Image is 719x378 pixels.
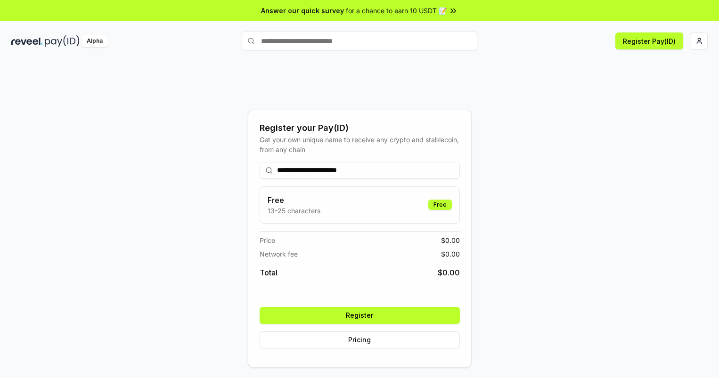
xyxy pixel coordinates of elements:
[428,200,452,210] div: Free
[261,6,344,16] span: Answer our quick survey
[441,235,460,245] span: $ 0.00
[260,249,298,259] span: Network fee
[615,32,683,49] button: Register Pay(ID)
[438,267,460,278] span: $ 0.00
[260,331,460,348] button: Pricing
[268,206,320,216] p: 13-25 characters
[260,307,460,324] button: Register
[260,121,460,135] div: Register your Pay(ID)
[82,35,108,47] div: Alpha
[441,249,460,259] span: $ 0.00
[260,235,275,245] span: Price
[260,267,278,278] span: Total
[260,135,460,154] div: Get your own unique name to receive any crypto and stablecoin, from any chain
[11,35,43,47] img: reveel_dark
[45,35,80,47] img: pay_id
[346,6,447,16] span: for a chance to earn 10 USDT 📝
[268,194,320,206] h3: Free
